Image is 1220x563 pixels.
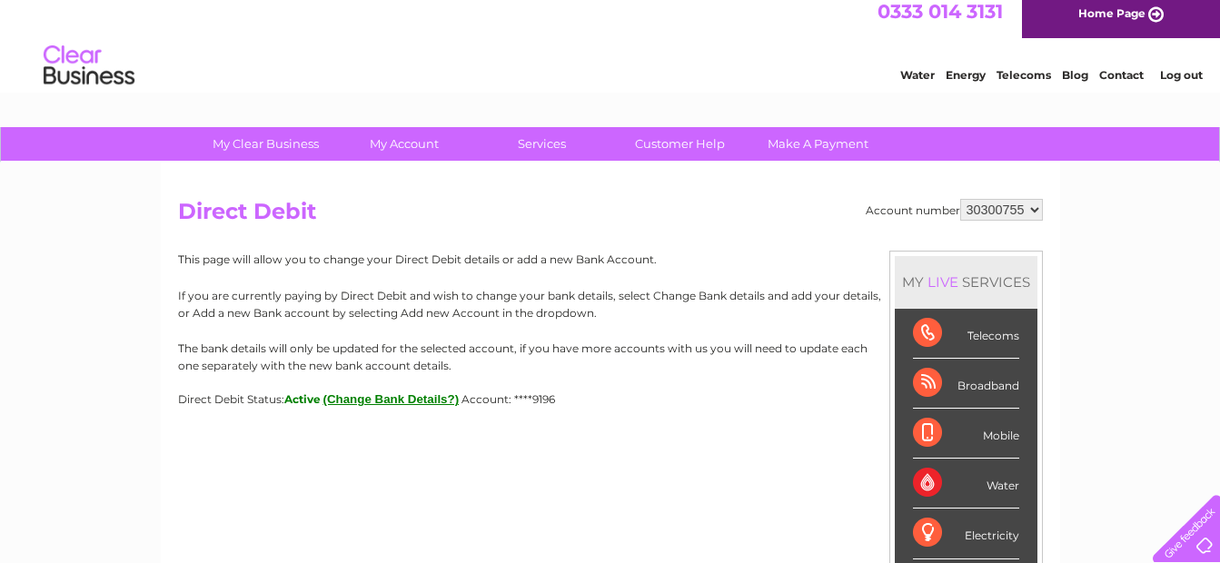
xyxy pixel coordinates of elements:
div: Water [913,459,1019,509]
a: Customer Help [605,127,755,161]
h2: Direct Debit [178,199,1043,233]
div: LIVE [924,273,962,291]
button: (Change Bank Details?) [323,392,460,406]
p: If you are currently paying by Direct Debit and wish to change your bank details, select Change B... [178,287,1043,321]
div: Direct Debit Status: [178,392,1043,406]
a: Make A Payment [743,127,893,161]
p: The bank details will only be updated for the selected account, if you have more accounts with us... [178,340,1043,374]
div: Telecoms [913,309,1019,359]
div: MY SERVICES [895,256,1037,308]
div: Broadband [913,359,1019,409]
div: Electricity [913,509,1019,558]
a: Water [900,77,935,91]
a: Contact [1099,77,1144,91]
a: Energy [946,77,986,91]
a: Log out [1160,77,1203,91]
a: Services [467,127,617,161]
a: 0333 014 3131 [878,9,1003,32]
div: Clear Business is a trading name of Verastar Limited (registered in [GEOGRAPHIC_DATA] No. 3667643... [182,10,1040,88]
a: My Clear Business [191,127,341,161]
span: Active [284,392,321,406]
img: logo.png [43,47,135,103]
p: This page will allow you to change your Direct Debit details or add a new Bank Account. [178,251,1043,268]
div: Mobile [913,409,1019,459]
div: Account number [866,199,1043,221]
a: Blog [1062,77,1088,91]
a: My Account [329,127,479,161]
a: Telecoms [997,77,1051,91]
